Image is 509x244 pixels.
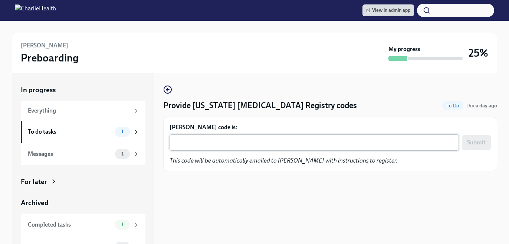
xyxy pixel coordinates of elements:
[15,4,56,16] img: CharlieHealth
[28,107,130,115] div: Everything
[28,150,112,158] div: Messages
[28,128,112,136] div: To do tasks
[21,101,145,121] a: Everything
[21,85,145,95] a: In progress
[442,103,463,108] span: To Do
[117,151,128,157] span: 1
[366,7,410,14] span: View in admin app
[21,51,79,64] h3: Preboarding
[163,100,357,111] h4: Provide [US_STATE] [MEDICAL_DATA] Registry codes
[28,221,112,229] div: Completed tasks
[466,103,497,109] span: Due
[21,198,145,208] a: Archived
[388,45,420,53] strong: My progress
[21,177,145,187] a: For later
[362,4,414,16] a: View in admin app
[21,41,68,50] h6: [PERSON_NAME]
[21,121,145,143] a: To do tasks1
[170,157,398,164] em: This code will be automatically emailed to [PERSON_NAME] with instructions to register.
[21,214,145,236] a: Completed tasks1
[117,129,128,134] span: 1
[21,177,47,187] div: For later
[117,222,128,227] span: 1
[466,102,497,109] span: September 27th, 2025 08:00
[469,46,488,60] h3: 25%
[476,103,497,109] strong: a day ago
[21,143,145,165] a: Messages1
[170,123,491,131] label: [PERSON_NAME] code is:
